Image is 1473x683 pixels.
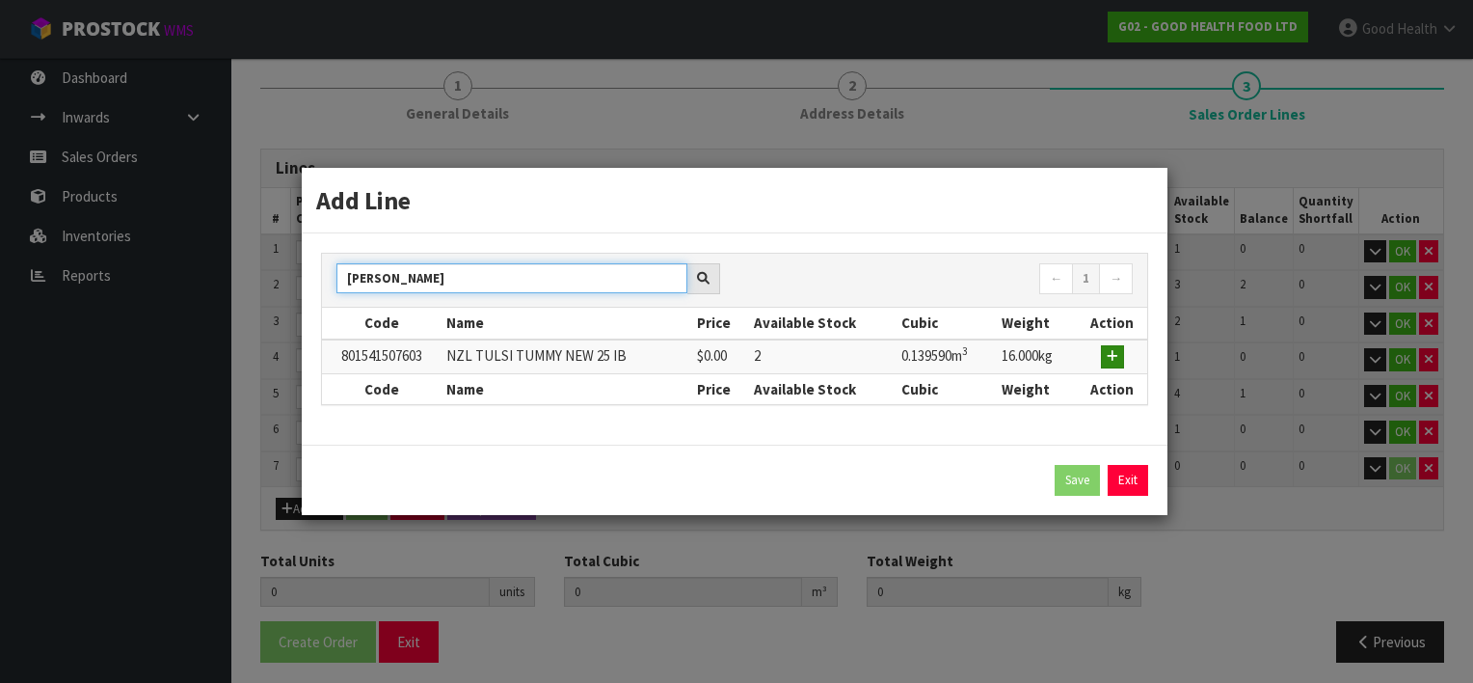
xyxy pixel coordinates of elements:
[997,340,1077,374] td: 16.000kg
[692,340,749,374] td: $0.00
[442,373,692,404] th: Name
[749,373,897,404] th: Available Stock
[1108,465,1148,496] a: Exit
[749,308,897,339] th: Available Stock
[997,373,1077,404] th: Weight
[749,263,1133,297] nav: Page navigation
[442,308,692,339] th: Name
[322,308,442,339] th: Code
[442,340,692,374] td: NZL TULSI TUMMY NEW 25 IB
[316,182,1153,218] h3: Add Line
[897,373,997,404] th: Cubic
[336,263,687,293] input: Search products
[1099,263,1133,294] a: →
[1077,308,1147,339] th: Action
[997,308,1077,339] th: Weight
[1077,373,1147,404] th: Action
[692,373,749,404] th: Price
[1072,263,1100,294] a: 1
[749,340,897,374] td: 2
[692,308,749,339] th: Price
[322,373,442,404] th: Code
[322,340,442,374] td: 801541507603
[962,344,968,358] sup: 3
[897,308,997,339] th: Cubic
[897,340,997,374] td: 0.139590m
[1039,263,1073,294] a: ←
[1055,465,1100,496] button: Save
